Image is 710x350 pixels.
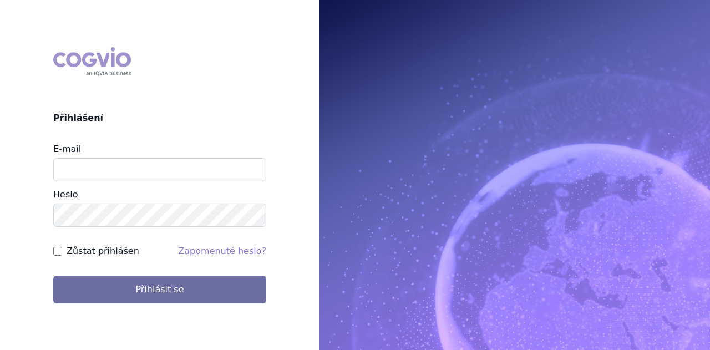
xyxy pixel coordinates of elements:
[67,245,139,258] label: Zůstat přihlášen
[53,47,131,76] div: COGVIO
[53,144,81,154] label: E-mail
[178,246,266,256] a: Zapomenuté heslo?
[53,111,266,125] h2: Přihlášení
[53,276,266,303] button: Přihlásit se
[53,189,78,200] label: Heslo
